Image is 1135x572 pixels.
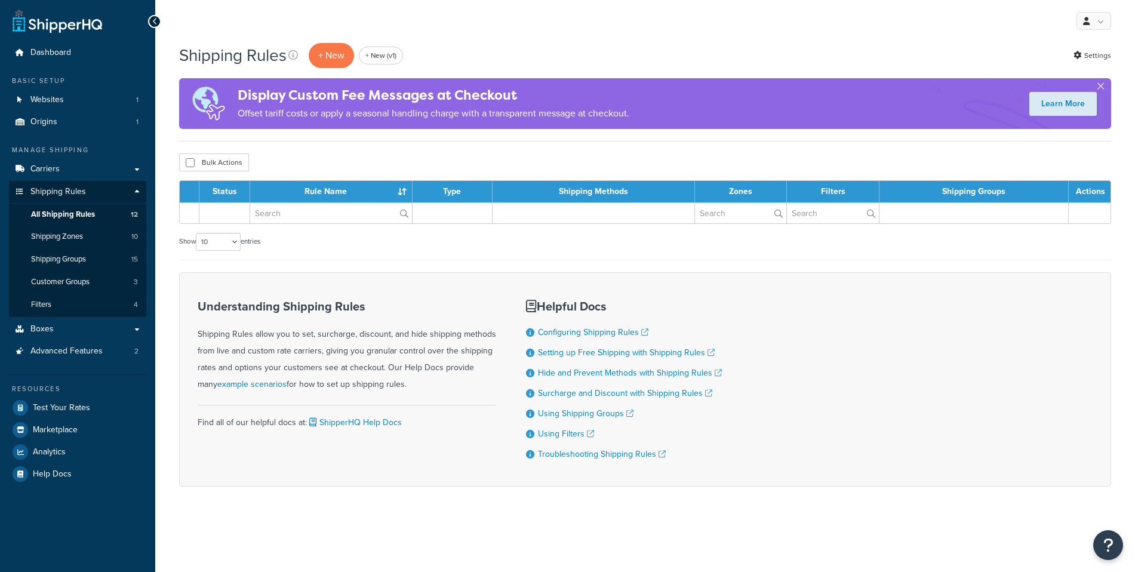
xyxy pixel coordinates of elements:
[9,42,146,64] a: Dashboard
[9,397,146,419] a: Test Your Rates
[179,153,249,171] button: Bulk Actions
[250,203,412,223] input: Search
[9,89,146,111] li: Websites
[1074,47,1111,64] a: Settings
[9,463,146,485] a: Help Docs
[9,181,146,203] a: Shipping Rules
[538,387,712,399] a: Surcharge and Discount with Shipping Rules
[131,210,138,220] span: 12
[787,203,879,223] input: Search
[30,95,64,105] span: Websites
[9,340,146,362] a: Advanced Features 2
[13,9,102,33] a: ShipperHQ Home
[33,403,90,413] span: Test Your Rates
[787,181,879,202] th: Filters
[179,233,260,251] label: Show entries
[136,117,139,127] span: 1
[31,254,86,265] span: Shipping Groups
[30,164,60,174] span: Carriers
[134,300,138,310] span: 4
[9,419,146,441] a: Marketplace
[538,346,715,359] a: Setting up Free Shipping with Shipping Rules
[9,294,146,316] li: Filters
[136,95,139,105] span: 1
[9,271,146,293] li: Customer Groups
[33,447,66,457] span: Analytics
[9,89,146,111] a: Websites 1
[179,78,238,129] img: duties-banner-06bc72dcb5fe05cb3f9472aba00be2ae8eb53ab6f0d8bb03d382ba314ac3c341.png
[30,324,54,334] span: Boxes
[9,111,146,133] a: Origins 1
[198,405,496,431] div: Find all of our helpful docs at:
[33,469,72,479] span: Help Docs
[538,326,648,339] a: Configuring Shipping Rules
[9,294,146,316] a: Filters 4
[30,346,103,356] span: Advanced Features
[134,346,139,356] span: 2
[9,271,146,293] a: Customer Groups 3
[250,181,413,202] th: Rule Name
[9,318,146,340] a: Boxes
[1029,92,1097,116] a: Learn More
[538,428,594,440] a: Using Filters
[31,210,95,220] span: All Shipping Rules
[538,448,666,460] a: Troubleshooting Shipping Rules
[9,158,146,180] a: Carriers
[31,300,51,310] span: Filters
[30,187,86,197] span: Shipping Rules
[879,181,1069,202] th: Shipping Groups
[31,277,90,287] span: Customer Groups
[199,181,250,202] th: Status
[9,111,146,133] li: Origins
[413,181,493,202] th: Type
[538,407,633,420] a: Using Shipping Groups
[217,378,287,390] a: example scenarios
[238,105,629,122] p: Offset tariff costs or apply a seasonal handling charge with a transparent message at checkout.
[198,300,496,313] h3: Understanding Shipping Rules
[131,254,138,265] span: 15
[131,232,138,242] span: 10
[9,340,146,362] li: Advanced Features
[9,145,146,155] div: Manage Shipping
[493,181,696,202] th: Shipping Methods
[695,181,787,202] th: Zones
[179,44,287,67] h1: Shipping Rules
[198,300,496,393] div: Shipping Rules allow you to set, surcharge, discount, and hide shipping methods from live and cus...
[307,416,402,429] a: ShipperHQ Help Docs
[196,233,241,251] select: Showentries
[1069,181,1111,202] th: Actions
[538,367,722,379] a: Hide and Prevent Methods with Shipping Rules
[359,47,403,64] a: + New (v1)
[238,85,629,105] h4: Display Custom Fee Messages at Checkout
[1093,530,1123,560] button: Open Resource Center
[695,203,786,223] input: Search
[9,248,146,270] a: Shipping Groups 15
[134,277,138,287] span: 3
[30,48,71,58] span: Dashboard
[309,43,354,67] p: + New
[9,76,146,86] div: Basic Setup
[33,425,78,435] span: Marketplace
[31,232,83,242] span: Shipping Zones
[9,441,146,463] a: Analytics
[526,300,722,313] h3: Helpful Docs
[9,181,146,317] li: Shipping Rules
[9,204,146,226] a: All Shipping Rules 12
[9,204,146,226] li: All Shipping Rules
[9,384,146,394] div: Resources
[9,248,146,270] li: Shipping Groups
[9,226,146,248] li: Shipping Zones
[9,226,146,248] a: Shipping Zones 10
[30,117,57,127] span: Origins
